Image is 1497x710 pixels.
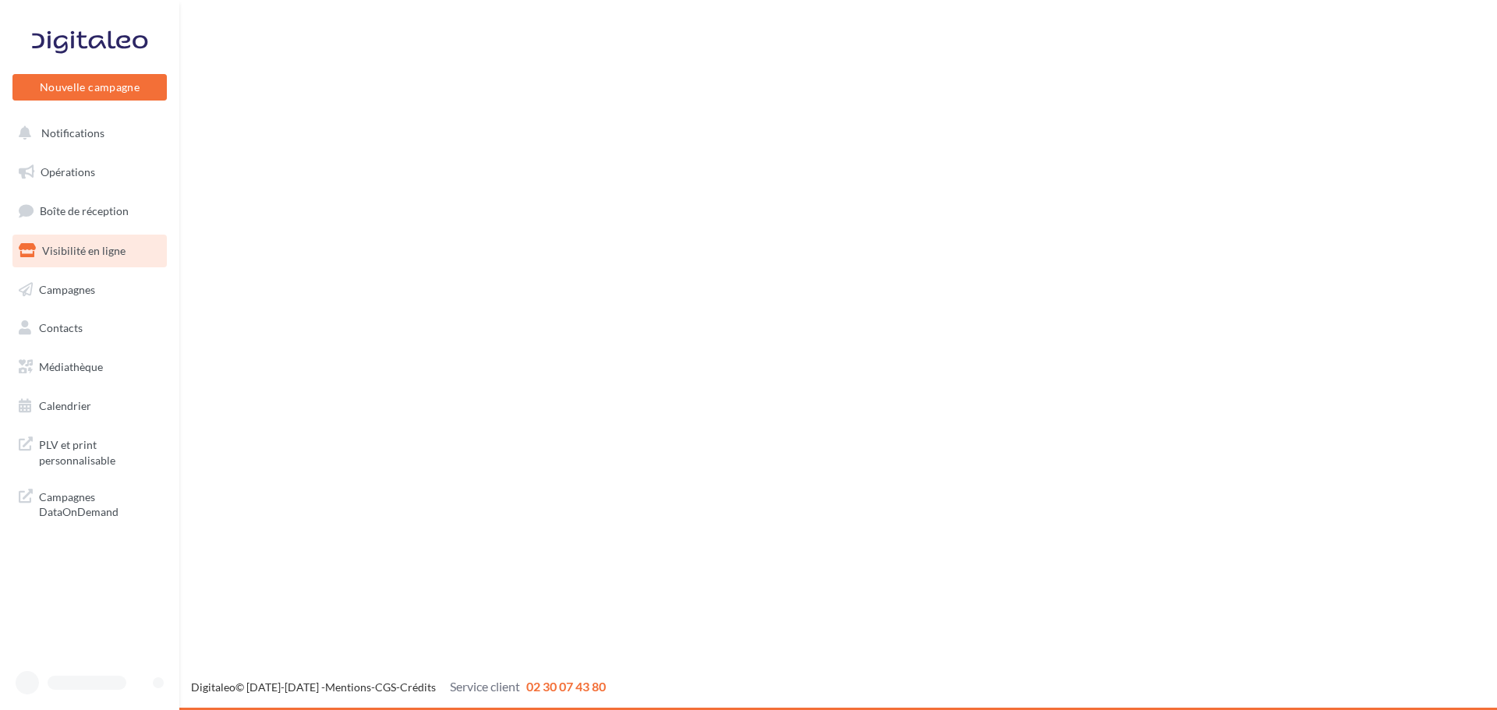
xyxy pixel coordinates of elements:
[9,235,170,267] a: Visibilité en ligne
[325,680,371,694] a: Mentions
[39,360,103,373] span: Médiathèque
[9,390,170,422] a: Calendrier
[9,274,170,306] a: Campagnes
[12,74,167,101] button: Nouvelle campagne
[39,399,91,412] span: Calendrier
[9,156,170,189] a: Opérations
[39,282,95,295] span: Campagnes
[400,680,436,694] a: Crédits
[9,194,170,228] a: Boîte de réception
[526,679,606,694] span: 02 30 07 43 80
[9,428,170,474] a: PLV et print personnalisable
[39,321,83,334] span: Contacts
[9,312,170,344] a: Contacts
[9,480,170,526] a: Campagnes DataOnDemand
[39,434,161,468] span: PLV et print personnalisable
[41,165,95,178] span: Opérations
[9,117,164,150] button: Notifications
[9,351,170,383] a: Médiathèque
[39,486,161,520] span: Campagnes DataOnDemand
[42,244,126,257] span: Visibilité en ligne
[41,126,104,140] span: Notifications
[450,679,520,694] span: Service client
[40,204,129,217] span: Boîte de réception
[375,680,396,694] a: CGS
[191,680,235,694] a: Digitaleo
[191,680,606,694] span: © [DATE]-[DATE] - - -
